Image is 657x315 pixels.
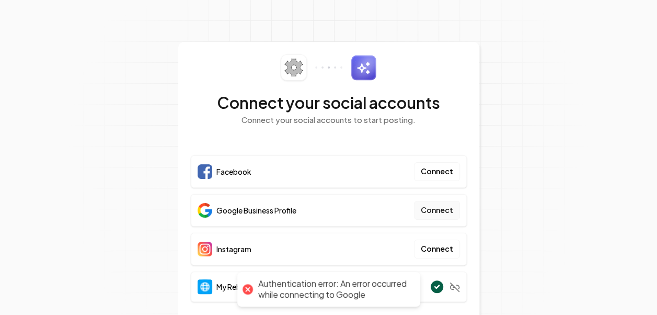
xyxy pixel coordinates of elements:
span: Instagram [216,244,251,254]
img: sparkles.svg [351,55,376,81]
span: Facebook [216,166,251,177]
h2: Connect your social accounts [191,93,467,112]
button: Connect [414,162,460,181]
img: Google [198,203,212,218]
button: Connect [414,240,460,258]
span: My Rebolt Website [216,282,280,292]
p: Connect your social accounts to start posting. [191,114,467,126]
button: Connect [414,201,460,220]
div: Authentication error: An error occurred while connecting to Google [258,278,410,300]
img: Instagram [198,242,212,256]
span: Google Business Profile [216,205,296,216]
img: Facebook [198,164,212,179]
img: connector-dots.svg [315,66,342,69]
img: Website [198,279,212,294]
